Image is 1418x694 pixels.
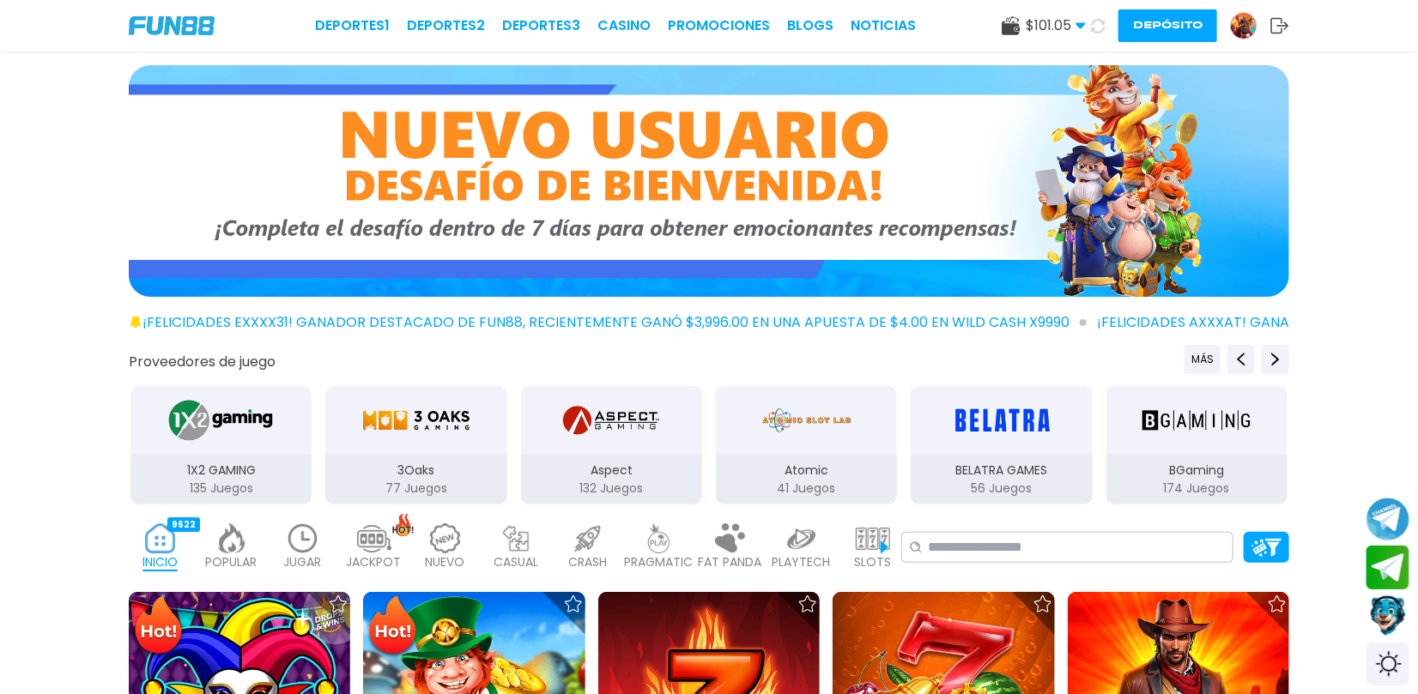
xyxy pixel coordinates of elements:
p: JACKPOT [347,553,402,571]
a: BLOGS [787,15,833,36]
img: crash_light.webp [571,523,605,553]
p: 135 Juegos [130,480,312,498]
img: playtech_light.webp [785,523,819,553]
button: 3Oaks [318,384,513,506]
button: 1X2 GAMING [124,384,318,506]
a: Deportes2 [407,15,485,36]
p: BELATRA GAMES [911,462,1092,480]
a: Promociones [668,15,770,36]
img: slots_light.webp [856,523,890,553]
div: Switch theme [1366,643,1409,685]
img: recent_light.webp [286,523,320,553]
button: BELATRA GAMES [904,384,1099,506]
img: Aspect [563,396,659,444]
img: BELATRA GAMES [948,396,1056,444]
p: PLAYTECH [773,553,831,571]
button: Aspect [514,384,709,506]
p: CRASH [568,553,607,571]
img: pragmatic_light.webp [642,523,676,553]
img: casual_light.webp [500,523,534,553]
a: Avatar [1230,12,1270,39]
img: popular_light.webp [215,523,249,553]
img: Atomic [759,396,855,444]
img: new_light.webp [428,523,463,553]
p: 77 Juegos [325,480,506,498]
a: NOTICIAS [851,15,916,36]
button: BGaming [1100,384,1294,506]
button: Depósito [1118,9,1217,42]
p: PRAGMATIC [625,553,694,571]
a: Deportes3 [502,15,580,36]
span: $ 101.05 [1026,15,1086,36]
img: fat_panda_light.webp [713,523,748,553]
span: ¡FELICIDADES exxxx31! GANADOR DESTACADO DE FUN88, RECIENTEMENTE GANÓ $3,996.00 EN UNA APUESTA DE ... [142,312,1087,333]
img: Hot [130,594,186,661]
p: CASUAL [494,553,539,571]
p: 132 Juegos [521,480,702,498]
a: CASINO [597,15,651,36]
div: 9622 [167,517,200,532]
img: Bono de Nuevo Jugador [129,65,1289,297]
p: 1X2 GAMING [130,462,312,480]
p: 174 Juegos [1106,480,1288,498]
img: 1X2 GAMING [167,396,275,444]
p: NUEVO [426,553,465,571]
p: Atomic [716,462,897,480]
p: 56 Juegos [911,480,1092,498]
img: 3Oaks [362,396,470,444]
img: jackpot_light.webp [357,523,391,553]
img: home_active.webp [143,523,178,553]
p: JUGAR [284,553,322,571]
p: 41 Juegos [716,480,897,498]
img: Hot [365,594,421,661]
img: Company Logo [129,16,215,35]
p: Aspect [521,462,702,480]
img: hot [392,513,414,536]
button: Join telegram [1366,546,1409,590]
a: Deportes1 [315,15,390,36]
p: POPULAR [206,553,258,571]
img: Avatar [1231,13,1257,39]
button: Previous providers [1185,345,1221,374]
button: Next providers [1262,345,1289,374]
button: Join telegram channel [1366,497,1409,541]
button: Atomic [709,384,904,506]
img: BGaming [1142,396,1251,444]
img: Platform Filter [1251,539,1282,557]
p: INICIO [142,553,178,571]
p: FAT PANDA [699,553,762,571]
button: Previous providers [1227,345,1255,374]
button: Contact customer service [1366,594,1409,638]
p: BGaming [1106,462,1288,480]
p: SLOTS [854,553,891,571]
p: 3Oaks [325,462,506,480]
button: Proveedores de juego [129,353,276,371]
